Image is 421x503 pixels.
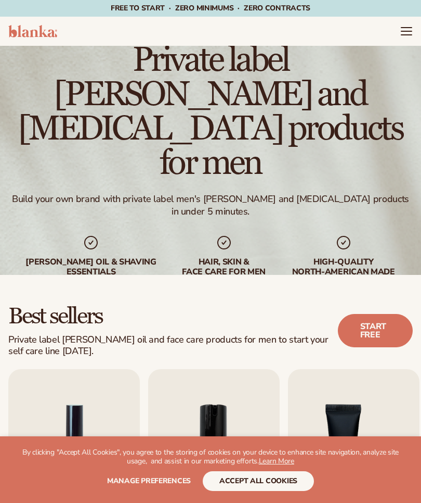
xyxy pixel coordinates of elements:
[338,314,413,347] a: Start free
[111,3,310,13] span: Free to start · ZERO minimums · ZERO contracts
[292,257,396,277] div: High-quality North-american made
[107,476,191,486] span: Manage preferences
[203,471,314,491] button: accept all cookies
[107,471,191,491] button: Manage preferences
[400,25,413,37] summary: Menu
[8,193,413,218] div: Build your own brand with private label men's [PERSON_NAME] and [MEDICAL_DATA] products in under ...
[8,25,57,37] img: logo
[8,43,413,181] h1: Private label [PERSON_NAME] and [MEDICAL_DATA] products for men
[21,448,400,466] p: By clicking "Accept All Cookies", you agree to the storing of cookies on your device to enhance s...
[8,334,338,357] div: Private label [PERSON_NAME] oil and face care products for men to start your self care line [DATE].
[259,456,294,466] a: Learn More
[25,257,156,277] div: [PERSON_NAME] oil & shaving essentials
[8,304,338,328] h2: Best sellers
[172,257,276,277] div: hair, skin & face care for men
